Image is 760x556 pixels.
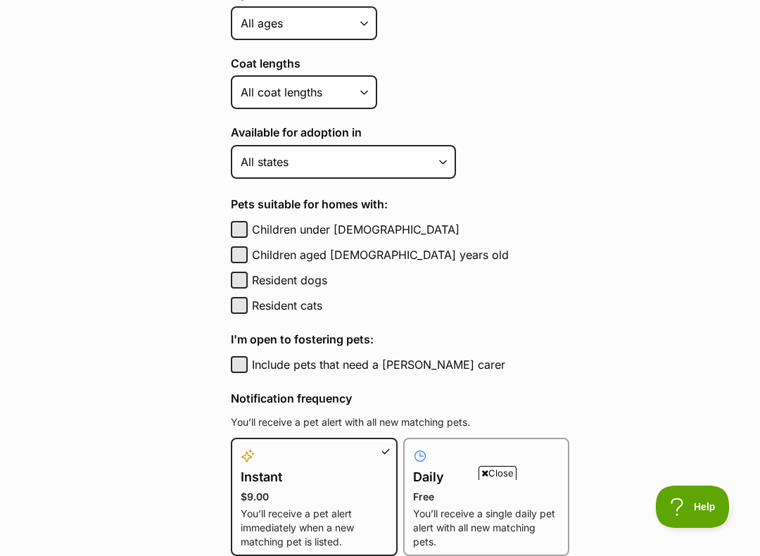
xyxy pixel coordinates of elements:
[252,272,569,289] label: Resident dogs
[231,57,569,70] label: Coat lengths
[252,221,569,238] label: Children under [DEMOGRAPHIC_DATA]
[231,415,569,429] p: You’ll receive a pet alert with all new matching pets.
[39,486,721,549] iframe: Advertisement
[231,126,569,139] label: Available for adoption in
[252,246,569,263] label: Children aged [DEMOGRAPHIC_DATA] years old
[656,486,732,528] iframe: Help Scout Beacon - Open
[479,466,517,480] span: Close
[231,196,569,213] h4: Pets suitable for homes with:
[231,390,569,407] h4: Notification frequency
[413,467,560,487] h4: Daily
[231,331,569,348] h4: I'm open to fostering pets:
[252,297,569,314] label: Resident cats
[241,467,388,487] h4: Instant
[252,356,569,373] label: Include pets that need a [PERSON_NAME] carer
